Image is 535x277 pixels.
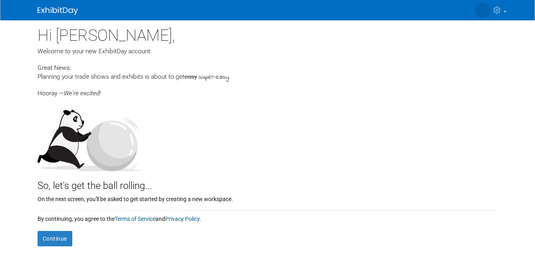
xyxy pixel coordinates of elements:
div: Planning your trade shows and exhibits is about to get . [38,72,498,82]
a: Privacy Policy [165,216,199,222]
span: We're excited! [64,90,101,97]
div: Hi [PERSON_NAME], [38,20,498,47]
div: So, let's get the ball rolling... [38,171,498,193]
button: Continue [38,231,72,246]
div: By continuing, you agree to the and . [38,211,498,223]
div: Welcome to your new ExhibitDay account. [38,47,498,56]
span: super-easy [199,73,229,82]
img: Kelly Kopa [475,3,490,18]
span: easy [185,73,197,80]
div: On the next screen, you'll be asked to get started by creating a new workspace. [38,193,498,203]
div: Hooray — [38,82,498,98]
a: Terms of Service [115,216,155,222]
img: Let's get the ball rolling [38,102,147,171]
img: ExhibitDay [38,7,78,15]
div: Great News: [38,63,498,72]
